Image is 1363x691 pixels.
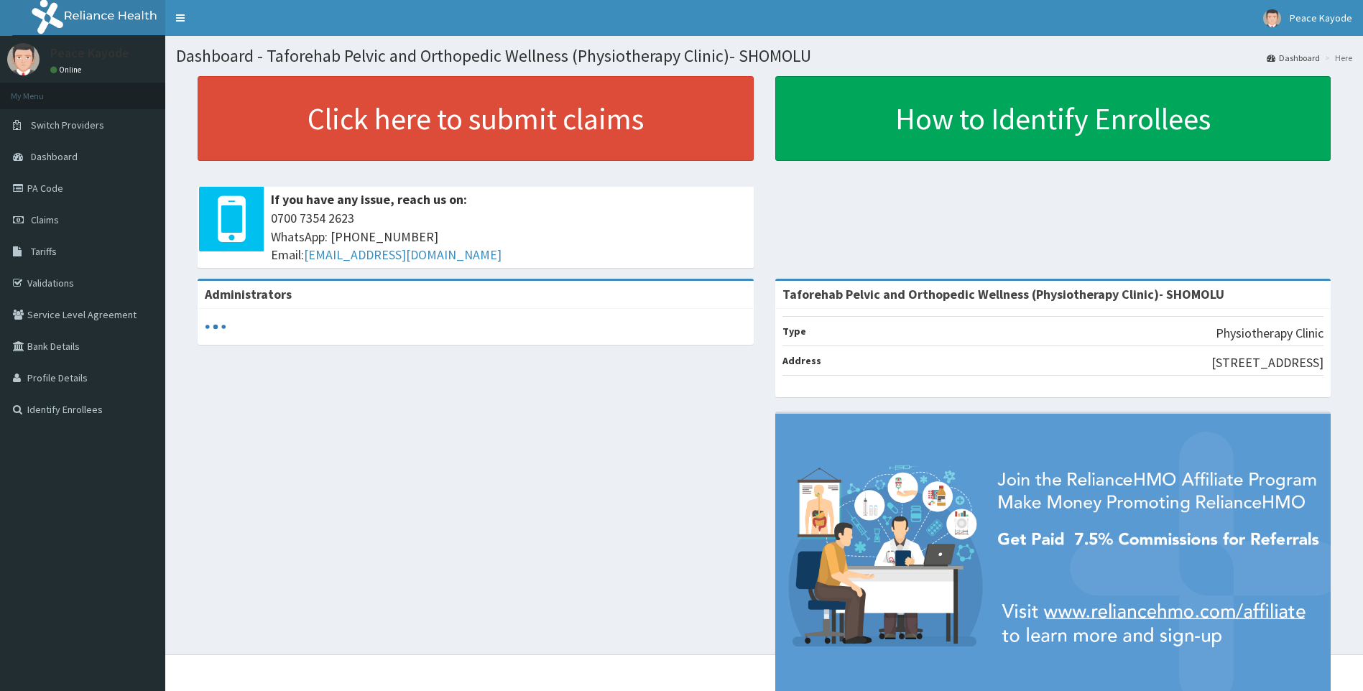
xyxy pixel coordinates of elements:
[782,354,821,367] b: Address
[31,213,59,226] span: Claims
[1290,11,1352,24] span: Peace Kayode
[271,191,467,208] b: If you have any issue, reach us on:
[31,245,57,258] span: Tariffs
[198,76,754,161] a: Click here to submit claims
[775,76,1331,161] a: How to Identify Enrollees
[1211,353,1323,372] p: [STREET_ADDRESS]
[31,150,78,163] span: Dashboard
[176,47,1352,65] h1: Dashboard - Taforehab Pelvic and Orthopedic Wellness (Physiotherapy Clinic)- SHOMOLU
[7,43,40,75] img: User Image
[205,286,292,302] b: Administrators
[31,119,104,131] span: Switch Providers
[205,316,226,338] svg: audio-loading
[1321,52,1352,64] li: Here
[1216,324,1323,343] p: Physiotherapy Clinic
[271,209,747,264] span: 0700 7354 2623 WhatsApp: [PHONE_NUMBER] Email:
[1263,9,1281,27] img: User Image
[304,246,502,263] a: [EMAIL_ADDRESS][DOMAIN_NAME]
[782,325,806,338] b: Type
[50,47,129,60] p: Peace Kayode
[782,286,1224,302] strong: Taforehab Pelvic and Orthopedic Wellness (Physiotherapy Clinic)- SHOMOLU
[1267,52,1320,64] a: Dashboard
[50,65,85,75] a: Online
